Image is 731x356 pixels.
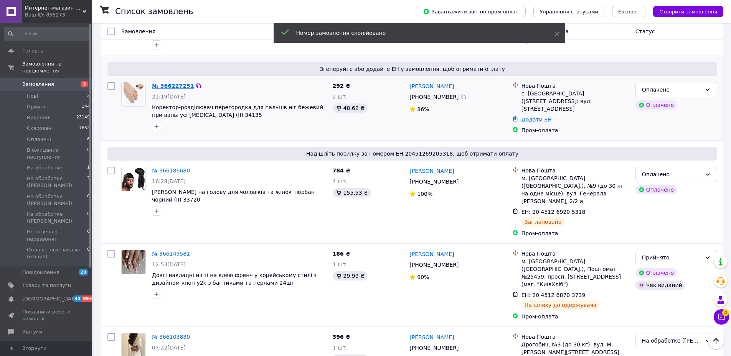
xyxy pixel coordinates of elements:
span: 16:28[DATE] [152,178,186,184]
div: 155.53 ₴ [333,188,371,197]
a: [PERSON_NAME] [409,167,454,175]
span: На обработке [27,164,63,171]
span: Нові [27,93,38,100]
span: 6 [87,136,90,143]
span: Управління статусами [540,9,598,15]
span: 12:53[DATE] [152,261,186,267]
img: Фото товару [122,250,145,274]
span: 07:22[DATE] [152,345,186,351]
div: Нова Пошта [521,167,629,174]
span: Статус [635,28,655,34]
a: Коректор-розділювач перегородка для пальців ніг бежевий при вальгусі [MEDICAL_DATA] (II) 34135 [152,104,323,118]
div: с. [GEOGRAPHIC_DATA] ([STREET_ADDRESS]: вул. [STREET_ADDRESS] [521,90,629,113]
span: Виконані [27,114,51,121]
button: Чат з покупцем4 [714,309,729,325]
span: 2 шт. [333,94,348,100]
span: 7652 [79,125,90,132]
div: [PHONE_NUMBER] [408,259,460,270]
div: Заплановано [521,217,565,226]
a: [PERSON_NAME] [409,82,454,90]
span: Замовлення [22,81,54,88]
a: Фото товару [121,82,146,107]
div: На обработке (Анастасия) [642,336,701,345]
span: 2 [87,175,90,189]
a: [PERSON_NAME] [409,333,454,341]
div: Пром-оплата [521,126,629,134]
span: 1 [87,164,90,171]
span: Замовлення [121,28,155,34]
span: Оплаченные заказы (отшив) [27,246,87,260]
div: Оплачено [635,100,677,110]
a: Довгі накладні нігті на клею френч у корейському стилі з дизайном кпоп y2k з ​​бантиками та перла... [152,272,317,294]
div: Пром-оплата [521,230,629,237]
div: Ваш ID: 855273 [25,11,92,18]
span: Згенеруйте або додайте ЕН у замовлення, щоб отримати оплату [111,65,714,73]
div: Оплачено [635,185,677,194]
div: Нова Пошта [521,82,629,90]
a: [PERSON_NAME] [409,250,454,258]
span: Повідомлення [22,269,59,276]
a: № 366186680 [152,167,190,174]
span: 4 шт. [333,178,348,184]
div: Нова Пошта [521,250,629,258]
span: Скасовані [27,125,53,132]
button: Управління статусами [533,6,604,17]
a: Додати ЕН [521,116,552,123]
span: ЕН: 20 4512 6920 5318 [521,209,586,215]
span: ЕН: 20 4512 6870 3739 [521,292,586,298]
span: 2 [81,81,88,87]
span: 23149 [76,114,90,121]
div: Чек виданий [635,281,685,290]
span: 1 шт. [333,261,348,267]
span: На обработке ([PERSON_NAME]) [27,193,87,207]
div: 29.99 ₴ [333,271,368,281]
div: Оплачено [635,268,677,277]
div: Пром-оплата [521,37,629,45]
h1: Список замовлень [115,7,193,16]
span: 20 [79,269,88,276]
div: Номер замовлення скопійовано [296,29,535,37]
span: 0 [87,211,90,225]
span: 99+ [82,295,94,302]
a: Фото товару [121,167,146,191]
span: 86% [417,106,429,112]
div: [PHONE_NUMBER] [408,343,460,353]
div: м. [GEOGRAPHIC_DATA] ([GEOGRAPHIC_DATA].), Поштомат №25459: просп. [STREET_ADDRESS] (маг. "КиївХл... [521,258,629,288]
span: 43 [73,295,82,302]
span: 0 [87,228,90,242]
span: 100% [417,191,432,197]
a: Фото товару [121,250,146,274]
span: Показники роботи компанії [22,308,71,322]
span: Оплачені [27,136,51,143]
a: [PERSON_NAME] на голову для чоловіків та жінок тюрбан чорний (II) 33720 [152,189,315,203]
img: Фото товару [122,167,145,190]
span: Відгуки [22,328,42,335]
div: Пром-оплата [521,313,629,320]
span: 0 [87,246,90,260]
span: 0 [87,147,90,161]
span: Интернет-магазин "Korni" [25,5,83,11]
span: Не отвечают, перезвонят [27,228,87,242]
img: Фото товару [124,82,144,106]
span: В ожидании поступления [27,147,87,161]
div: Оплачено [642,170,701,179]
span: [DEMOGRAPHIC_DATA] [22,295,79,302]
span: Замовлення та повідомлення [22,61,92,74]
span: 1 шт. [333,345,348,351]
div: Оплачено [642,85,701,94]
span: Надішліть посилку за номером ЕН 20451269205318, щоб отримати оплату [111,150,714,157]
span: Експорт [618,9,640,15]
span: 186 ₴ [333,251,350,257]
span: 2 [87,93,90,100]
span: 90% [417,274,429,280]
span: Завантажити звіт по пром-оплаті [423,8,520,15]
div: Дрогобич, №3 (до 30 кг): вул. М. [PERSON_NAME][STREET_ADDRESS] [521,341,629,356]
div: [PHONE_NUMBER] [408,92,460,102]
a: № 366103830 [152,334,190,340]
span: 0 [87,193,90,207]
div: На шляху до одержувача [521,300,600,310]
span: 784 ₴ [333,167,350,174]
span: Головна [22,48,44,54]
a: Створити замовлення [645,8,723,14]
